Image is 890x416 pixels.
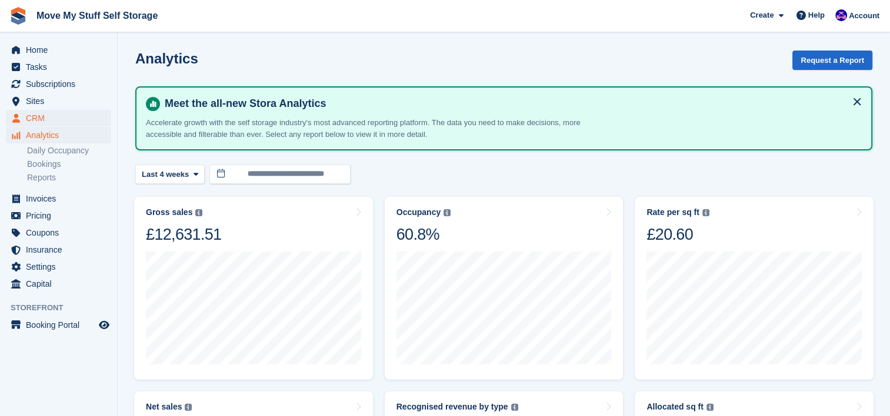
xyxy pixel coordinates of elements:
span: Pricing [26,207,96,224]
span: Subscriptions [26,76,96,92]
a: menu [6,127,111,143]
a: menu [6,59,111,75]
a: menu [6,224,111,241]
div: 60.8% [396,224,451,244]
span: Create [750,9,774,21]
img: icon-info-grey-7440780725fd019a000dd9b08b2336e03edf1995a4989e88bcd33f0948082b44.svg [195,209,202,216]
a: menu [6,42,111,58]
span: CRM [26,110,96,126]
span: Settings [26,259,96,275]
div: Gross sales [146,207,192,217]
a: menu [6,190,111,207]
a: menu [6,276,111,292]
a: menu [6,207,111,224]
span: Account [849,10,879,22]
div: Recognised revenue by type [396,402,508,412]
span: Home [26,42,96,58]
a: Move My Stuff Self Storage [32,6,162,25]
div: Net sales [146,402,182,412]
img: icon-info-grey-7440780725fd019a000dd9b08b2336e03edf1995a4989e88bcd33f0948082b44.svg [706,404,714,411]
img: icon-info-grey-7440780725fd019a000dd9b08b2336e03edf1995a4989e88bcd33f0948082b44.svg [702,209,709,216]
span: Help [808,9,825,21]
span: Sites [26,93,96,109]
a: Reports [27,172,111,183]
span: Last 4 weeks [142,169,189,180]
span: Analytics [26,127,96,143]
div: £20.60 [646,224,709,244]
span: Insurance [26,241,96,258]
img: icon-info-grey-7440780725fd019a000dd9b08b2336e03edf1995a4989e88bcd33f0948082b44.svg [185,404,192,411]
button: Last 4 weeks [135,165,205,184]
img: icon-info-grey-7440780725fd019a000dd9b08b2336e03edf1995a4989e88bcd33f0948082b44.svg [511,404,518,411]
img: icon-info-grey-7440780725fd019a000dd9b08b2336e03edf1995a4989e88bcd33f0948082b44.svg [444,209,451,216]
div: Occupancy [396,207,441,217]
img: stora-icon-8386f47178a22dfd0bd8f6a31ec36ba5ce8667c1dd55bd0f319d3a0aa187defe.svg [9,7,27,25]
span: Booking Portal [26,317,96,333]
span: Capital [26,276,96,292]
p: Accelerate growth with the self storage industry's most advanced reporting platform. The data you... [146,117,587,140]
a: menu [6,93,111,109]
div: £12,631.51 [146,224,221,244]
span: Invoices [26,190,96,207]
div: Allocated sq ft [646,402,703,412]
button: Request a Report [792,51,872,70]
a: menu [6,259,111,275]
a: Bookings [27,159,111,170]
span: Tasks [26,59,96,75]
a: menu [6,317,111,333]
a: Preview store [97,318,111,332]
a: menu [6,76,111,92]
div: Rate per sq ft [646,207,699,217]
span: Coupons [26,224,96,241]
a: menu [6,110,111,126]
h2: Analytics [135,51,198,66]
span: Storefront [11,302,117,314]
h4: Meet the all-new Stora Analytics [160,97,862,110]
a: menu [6,241,111,258]
img: Jade Whetnall [835,9,847,21]
a: Daily Occupancy [27,145,111,156]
